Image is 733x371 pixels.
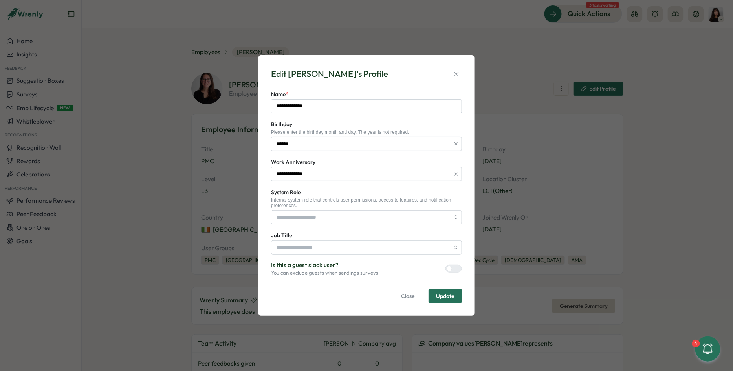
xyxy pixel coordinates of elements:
[436,293,454,299] span: Update
[271,158,315,167] label: Work Anniversary
[394,289,422,303] button: Close
[271,120,292,129] label: Birthday
[692,340,700,347] div: 4
[271,232,292,239] span: Job Title
[271,197,462,209] div: Internal system role that controls user permissions, access to features, and notification prefere...
[695,336,720,362] button: 4
[271,129,462,135] div: Please enter the birthday month and day. The year is not required.
[271,189,301,196] span: System Role
[429,289,462,303] button: Update
[401,289,415,303] span: Close
[271,269,378,276] span: You can exclude guests when sendings surveys
[271,90,288,99] label: Name
[271,261,378,269] span: Is this a guest slack user?
[271,68,388,80] div: Edit [PERSON_NAME]'s Profile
